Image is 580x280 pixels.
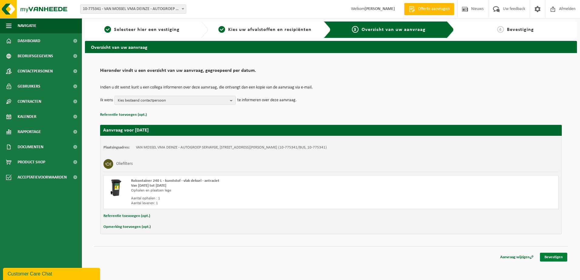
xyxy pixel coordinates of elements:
strong: Aanvraag voor [DATE] [103,128,149,133]
button: Referentie toevoegen (opt.) [103,212,150,220]
span: Documenten [18,139,43,155]
td: VAN MOSSEL VMA DEINZE - AUTOGROEP SERVAYGE, [STREET_ADDRESS][PERSON_NAME] (10-775341/BUS, 10-775341) [136,145,327,150]
p: Indien u dit wenst kunt u een collega informeren over deze aanvraag, die ontvangt dan een kopie v... [100,85,562,90]
span: Contactpersonen [18,64,53,79]
h2: Hieronder vindt u een overzicht van uw aanvraag, gegroepeerd per datum. [100,68,562,76]
span: Contracten [18,94,41,109]
span: Gebruikers [18,79,40,94]
p: Ik wens [100,96,113,105]
span: Rolcontainer 240 L - kunststof - vlak deksel - antraciet [131,179,219,183]
strong: Plaatsingsadres: [103,145,130,149]
a: 2Kies uw afvalstoffen en recipiënten [211,26,319,33]
a: Aanvraag wijzigen [496,253,538,262]
span: 10-775341 - VAN MOSSEL VMA DEINZE - AUTOGROEP SERVAYGE - DEINZE [80,5,186,14]
span: Navigatie [18,18,36,33]
p: te informeren over deze aanvraag. [237,96,297,105]
span: Offerte aanvragen [416,6,451,12]
span: 10-775341 - VAN MOSSEL VMA DEINZE - AUTOGROEP SERVAYGE - DEINZE [80,5,186,13]
span: Overzicht van uw aanvraag [362,27,426,32]
h3: Oliefilters [116,159,133,169]
a: 1Selecteer hier een vestiging [88,26,196,33]
h2: Overzicht van uw aanvraag [85,41,577,53]
span: 1 [104,26,111,33]
span: 2 [218,26,225,33]
span: 3 [352,26,359,33]
span: Bedrijfsgegevens [18,48,53,64]
button: Referentie toevoegen (opt.) [100,111,147,119]
strong: Van [DATE] tot [DATE] [131,184,166,188]
div: Ophalen en plaatsen lege [131,188,355,193]
button: Opmerking toevoegen (opt.) [103,223,151,231]
div: Aantal leveren: 1 [131,201,355,206]
span: Acceptatievoorwaarden [18,170,67,185]
img: WB-0240-HPE-BK-01.png [107,178,125,197]
span: Product Shop [18,155,45,170]
iframe: chat widget [3,267,101,280]
span: Kalender [18,109,36,124]
button: Kies bestaand contactpersoon [114,96,236,105]
span: Dashboard [18,33,40,48]
a: Bevestigen [540,253,567,262]
div: Aantal ophalen : 1 [131,196,355,201]
span: Kies bestaand contactpersoon [118,96,228,105]
strong: [PERSON_NAME] [365,7,395,11]
span: Selecteer hier een vestiging [114,27,180,32]
span: Bevestiging [507,27,534,32]
span: Kies uw afvalstoffen en recipiënten [228,27,312,32]
span: Rapportage [18,124,41,139]
span: 4 [497,26,504,33]
a: Offerte aanvragen [404,3,454,15]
